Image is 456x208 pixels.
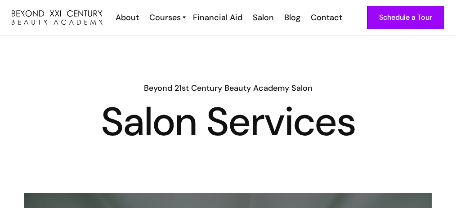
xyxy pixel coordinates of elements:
[116,12,139,23] div: About
[305,12,347,23] a: Contact
[311,12,342,23] div: Contact
[149,12,181,23] div: Courses
[12,82,444,94] h6: Beyond 21st Century Beauty Academy Salon
[12,106,444,138] h1: Salon Services
[110,12,143,23] a: About
[253,12,274,23] div: Salon
[187,12,247,23] a: Financial Aid
[12,10,103,25] img: beyond 21st century beauty academy logo
[12,10,103,25] a: home
[278,12,305,23] a: Blog
[284,12,300,23] div: Blog
[379,12,432,23] div: Schedule a Tour
[367,6,444,29] a: Schedule a Tour
[247,12,278,23] a: Salon
[149,12,183,23] a: Courses
[193,12,242,23] div: Financial Aid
